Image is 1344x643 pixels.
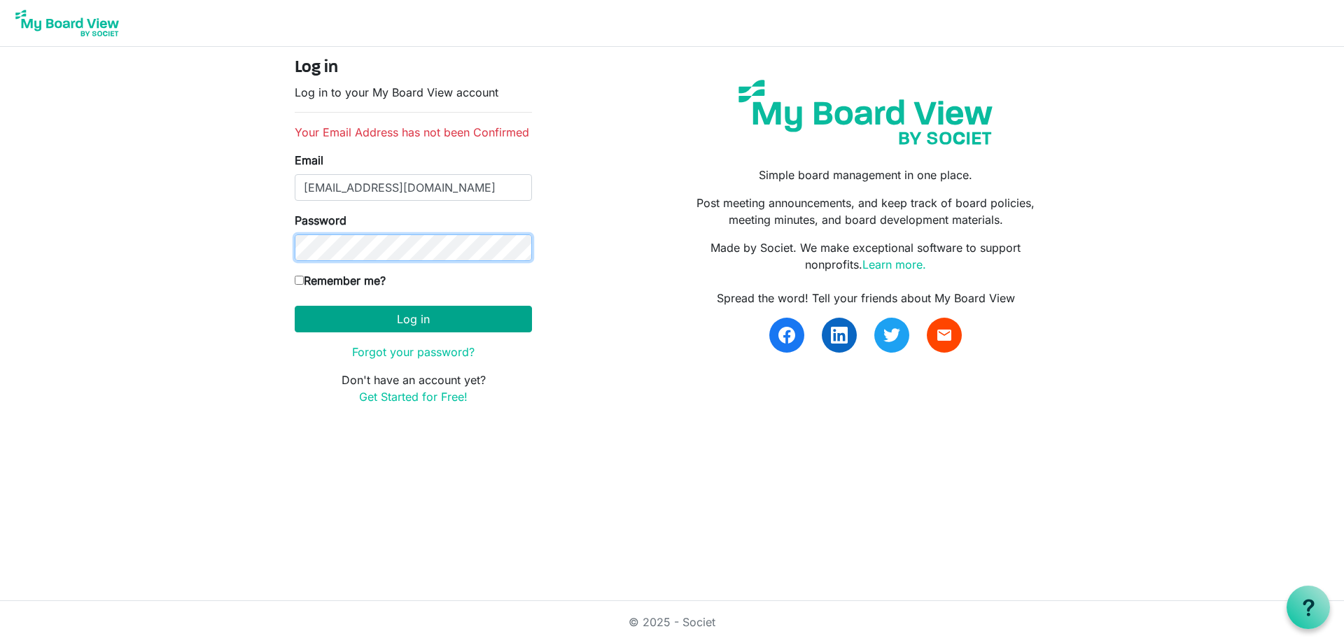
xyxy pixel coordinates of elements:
h4: Log in [295,58,532,78]
a: Learn more. [862,257,926,271]
p: Made by Societ. We make exceptional software to support nonprofits. [682,239,1049,273]
a: Get Started for Free! [359,390,468,404]
img: linkedin.svg [831,327,848,344]
input: Remember me? [295,276,304,285]
p: Log in to your My Board View account [295,84,532,101]
a: © 2025 - Societ [629,615,715,629]
img: twitter.svg [883,327,900,344]
li: Your Email Address has not been Confirmed [295,124,532,141]
button: Log in [295,306,532,332]
label: Email [295,152,323,169]
label: Password [295,212,346,229]
p: Post meeting announcements, and keep track of board policies, meeting minutes, and board developm... [682,195,1049,228]
a: email [927,318,962,353]
a: Forgot your password? [352,345,475,359]
p: Don't have an account yet? [295,372,532,405]
span: email [936,327,953,344]
img: my-board-view-societ.svg [728,69,1003,155]
p: Simple board management in one place. [682,167,1049,183]
label: Remember me? [295,272,386,289]
img: My Board View Logo [11,6,123,41]
div: Spread the word! Tell your friends about My Board View [682,290,1049,306]
img: facebook.svg [778,327,795,344]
